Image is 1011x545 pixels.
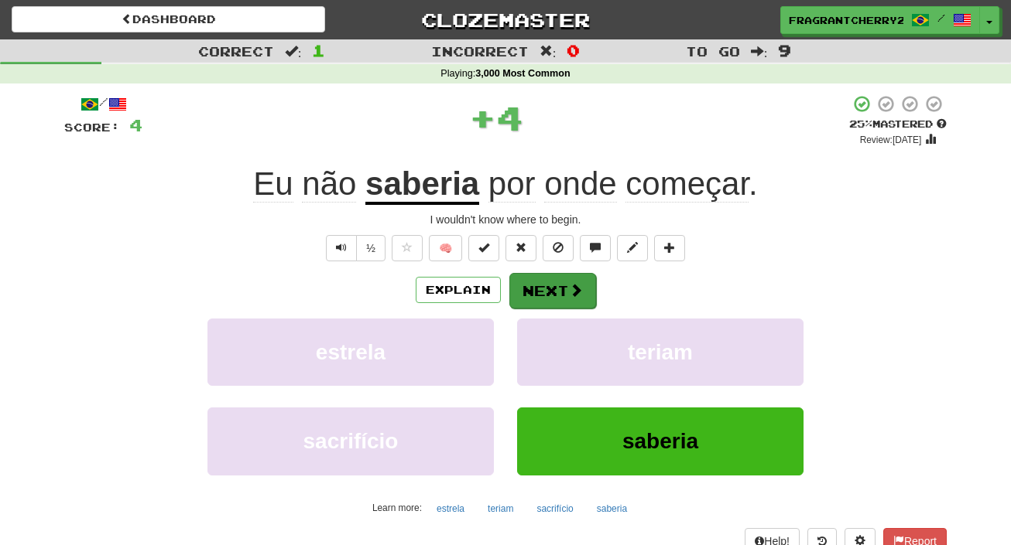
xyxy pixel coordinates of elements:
button: saberia [517,407,804,475]
button: teriam [517,318,804,386]
span: não [302,165,356,203]
span: começar [625,165,749,203]
span: FragrantCherry2875 [789,13,903,27]
span: : [540,45,557,58]
a: Dashboard [12,6,325,32]
button: Discuss sentence (alt+u) [580,235,611,261]
button: ½ [356,235,386,261]
button: Next [509,273,596,308]
span: 9 [778,41,791,60]
span: saberia [622,429,698,453]
div: Text-to-speech controls [323,235,386,261]
span: 1 [312,41,325,60]
button: Explain [416,277,501,303]
span: 4 [129,115,142,135]
span: To go [686,43,740,59]
span: Eu [253,165,293,203]
button: sacrifício [207,407,494,475]
u: saberia [365,165,479,205]
span: 4 [496,98,523,137]
span: por [488,165,536,203]
div: Mastered [849,118,947,131]
span: 25 % [849,118,872,130]
span: teriam [628,340,693,364]
button: sacrifício [528,497,581,520]
span: + [469,94,496,141]
button: teriam [479,497,522,520]
a: FragrantCherry2875 / [780,6,980,34]
div: / [64,94,142,114]
button: Reset to 0% Mastered (alt+r) [505,235,536,261]
span: : [285,45,302,58]
span: Score: [64,121,120,134]
small: Review: [DATE] [860,135,922,145]
strong: 3,000 Most Common [475,68,570,79]
small: Learn more: [372,502,422,513]
a: Clozemaster [348,6,662,33]
span: / [937,12,945,23]
span: 0 [567,41,580,60]
button: 🧠 [429,235,462,261]
button: Edit sentence (alt+d) [617,235,648,261]
button: Ignore sentence (alt+i) [543,235,574,261]
button: Set this sentence to 100% Mastered (alt+m) [468,235,499,261]
button: Favorite sentence (alt+f) [392,235,423,261]
span: estrela [316,340,386,364]
span: : [751,45,768,58]
div: I wouldn't know where to begin. [64,212,947,227]
button: saberia [588,497,636,520]
button: estrela [428,497,473,520]
span: Correct [198,43,274,59]
span: . [479,165,758,203]
span: onde [544,165,616,203]
span: Incorrect [431,43,529,59]
span: sacrifício [303,429,399,453]
button: estrela [207,318,494,386]
button: Play sentence audio (ctl+space) [326,235,357,261]
button: Add to collection (alt+a) [654,235,685,261]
